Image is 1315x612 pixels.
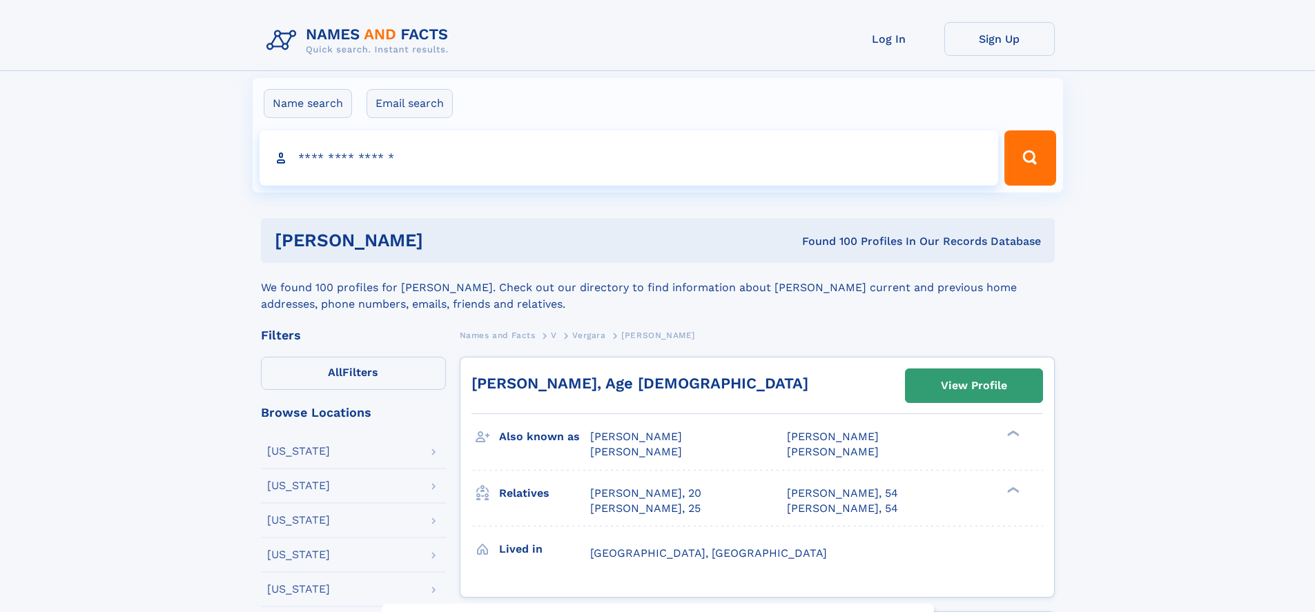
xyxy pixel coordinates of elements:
h3: Also known as [499,425,590,448]
a: Vergara [572,326,605,344]
span: [GEOGRAPHIC_DATA], [GEOGRAPHIC_DATA] [590,546,827,560]
button: Search Button [1004,130,1055,186]
span: [PERSON_NAME] [590,445,682,458]
a: Sign Up [944,22,1055,56]
span: [PERSON_NAME] [590,430,682,443]
a: [PERSON_NAME], 25 [590,501,701,516]
span: V [551,330,557,340]
div: [US_STATE] [267,549,330,560]
div: [US_STATE] [267,584,330,595]
img: Logo Names and Facts [261,22,460,59]
label: Email search [367,89,453,118]
input: search input [260,130,999,186]
label: Filters [261,357,446,390]
span: All [328,366,342,379]
div: We found 100 profiles for [PERSON_NAME]. Check out our directory to find information about [PERSO... [261,263,1055,313]
a: View Profile [906,369,1042,402]
span: [PERSON_NAME] [787,445,879,458]
span: Vergara [572,330,605,340]
h3: Relatives [499,482,590,505]
a: V [551,326,557,344]
a: [PERSON_NAME], Age [DEMOGRAPHIC_DATA] [471,375,808,392]
div: ❯ [1004,429,1020,438]
a: Log In [834,22,944,56]
div: Browse Locations [261,406,446,419]
a: Names and Facts [460,326,536,344]
label: Name search [264,89,352,118]
div: View Profile [941,370,1007,402]
h3: Lived in [499,537,590,561]
a: [PERSON_NAME], 20 [590,486,701,501]
div: Found 100 Profiles In Our Records Database [612,234,1041,249]
div: ❯ [1004,485,1020,494]
div: Filters [261,329,446,342]
span: [PERSON_NAME] [621,330,695,340]
div: [US_STATE] [267,515,330,526]
div: [US_STATE] [267,480,330,491]
h1: [PERSON_NAME] [275,232,613,249]
div: [US_STATE] [267,446,330,457]
span: [PERSON_NAME] [787,430,879,443]
a: [PERSON_NAME], 54 [787,501,898,516]
a: [PERSON_NAME], 54 [787,486,898,501]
